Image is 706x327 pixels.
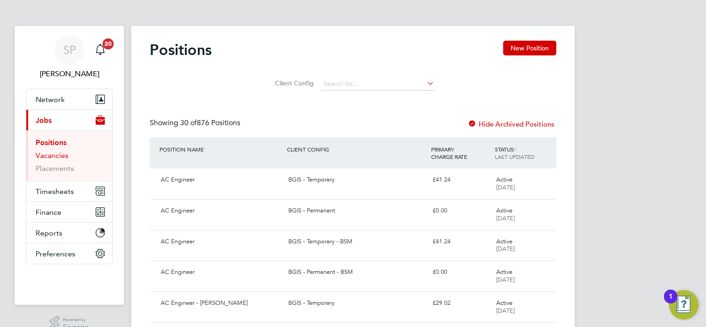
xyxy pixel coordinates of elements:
span: [DATE] [496,214,515,222]
span: Preferences [36,249,75,258]
div: £0.00 [429,203,493,218]
span: / [514,145,516,153]
button: Preferences [26,243,112,264]
div: PRIMARY CHARGE RATE [429,141,493,165]
button: Network [26,89,112,109]
a: Positions [36,138,67,147]
button: Jobs [26,110,112,130]
div: BGIS - Permanent [285,203,428,218]
div: Jobs [26,130,112,181]
span: 30 of [180,118,197,127]
nav: Main navigation [15,26,124,305]
div: Showing [150,118,242,128]
a: Go to home page [26,273,113,288]
div: CLIENT CONFIG [285,141,428,157]
div: BGIS - Temporary - BSM [285,234,428,249]
button: Open Resource Center, 1 new notification [669,290,699,320]
span: Active [496,206,512,214]
div: POSITION NAME [157,141,285,157]
div: AC Engineer [157,203,285,218]
a: 20 [91,35,110,65]
span: SP [63,44,76,56]
span: 876 Positions [180,118,240,127]
div: £0.00 [429,265,493,280]
span: Jobs [36,116,52,125]
span: Powered by [63,316,89,324]
span: LAST UPDATED [495,153,535,160]
span: Network [36,95,65,104]
label: Client Config [272,79,314,87]
span: Smeraldo Porcaro [26,68,113,79]
span: [DATE] [496,183,515,191]
div: AC Engineer [157,172,285,188]
button: Reports [26,223,112,243]
span: 20 [103,38,114,49]
div: AC Engineer [157,234,285,249]
a: SP[PERSON_NAME] [26,35,113,79]
div: BGIS - Temporary [285,172,428,188]
span: [DATE] [496,245,515,253]
div: AC Engineer - [PERSON_NAME] [157,296,285,311]
div: STATUS [493,141,556,165]
span: Active [496,237,512,245]
div: BGIS - Temporary [285,296,428,311]
span: Finance [36,208,61,217]
span: [DATE] [496,276,515,284]
a: Placements [36,164,74,173]
div: AC Engineer [157,265,285,280]
button: New Position [503,41,556,55]
label: Hide Archived Positions [468,120,554,128]
div: £41.24 [429,172,493,188]
span: [DATE] [496,307,515,315]
h2: Positions [150,41,212,59]
div: BGIS - Permanent - BSM [285,265,428,280]
input: Search for... [320,78,434,91]
a: Vacancies [36,151,68,160]
button: Timesheets [26,181,112,201]
span: Active [496,268,512,276]
span: Timesheets [36,187,74,196]
div: £41.24 [429,234,493,249]
span: Reports [36,229,62,237]
span: Active [496,299,512,307]
img: fastbook-logo-retina.png [26,273,113,288]
div: £29.02 [429,296,493,311]
span: Active [496,176,512,183]
div: 1 [669,297,673,309]
button: Finance [26,202,112,222]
